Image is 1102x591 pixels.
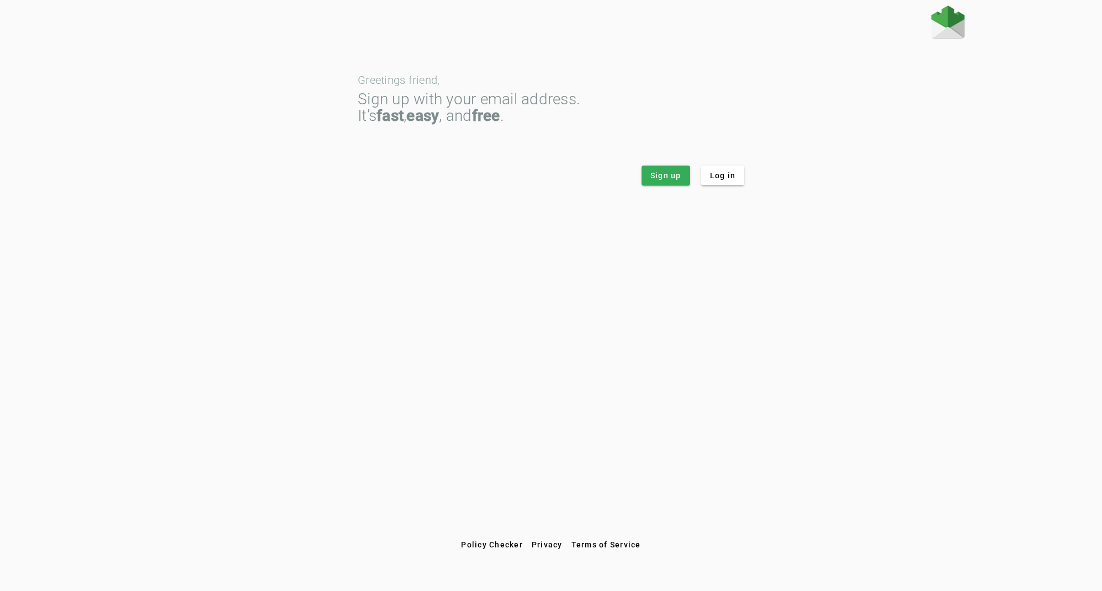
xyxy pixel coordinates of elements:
[931,6,965,39] img: Fraudmarc Logo
[701,166,745,185] button: Log in
[358,74,744,86] div: Greetings friend,
[527,535,567,555] button: Privacy
[358,91,744,124] div: Sign up with your email address. It’s , , and .
[650,170,681,181] span: Sign up
[571,540,641,549] span: Terms of Service
[406,107,439,125] strong: easy
[461,540,523,549] span: Policy Checker
[642,166,690,185] button: Sign up
[710,170,736,181] span: Log in
[472,107,500,125] strong: free
[532,540,563,549] span: Privacy
[567,535,645,555] button: Terms of Service
[377,107,404,125] strong: fast
[457,535,527,555] button: Policy Checker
